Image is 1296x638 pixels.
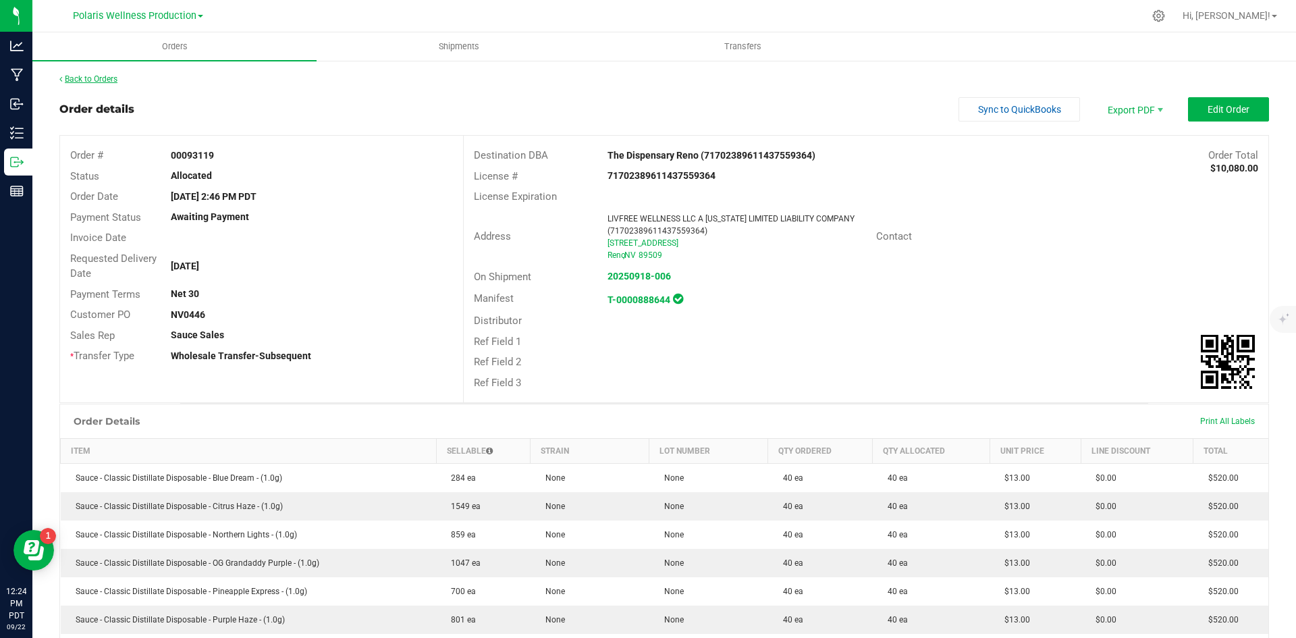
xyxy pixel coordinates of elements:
span: None [657,587,684,596]
span: On Shipment [474,271,531,283]
inline-svg: Reports [10,184,24,198]
span: None [539,473,565,483]
strong: [DATE] 2:46 PM PDT [171,191,256,202]
inline-svg: Analytics [10,39,24,53]
span: 40 ea [881,473,908,483]
inline-svg: Inventory [10,126,24,140]
span: None [539,558,565,568]
span: 284 ea [444,473,476,483]
span: $0.00 [1089,615,1116,624]
span: $13.00 [998,502,1030,511]
span: $520.00 [1201,502,1239,511]
span: Ref Field 2 [474,356,521,368]
span: None [539,502,565,511]
strong: Sauce Sales [171,329,224,340]
span: Invoice Date [70,232,126,244]
p: 09/22 [6,622,26,632]
th: Sellable [436,439,530,464]
span: None [657,473,684,483]
th: Lot Number [649,439,768,464]
span: $0.00 [1089,502,1116,511]
span: 40 ea [881,587,908,596]
span: 1047 ea [444,558,481,568]
span: Transfers [706,41,780,53]
span: 40 ea [881,530,908,539]
span: Ref Field 3 [474,377,521,389]
img: Scan me! [1201,335,1255,389]
th: Qty Ordered [768,439,873,464]
span: None [539,615,565,624]
button: Edit Order [1188,97,1269,122]
span: Reno [607,250,626,260]
strong: $10,080.00 [1210,163,1258,174]
span: 700 ea [444,587,476,596]
span: Requested Delivery Date [70,252,157,280]
strong: Wholesale Transfer-Subsequent [171,350,311,361]
span: Sauce - Classic Distillate Disposable - Purple Haze - (1.0g) [69,615,285,624]
span: Manifest [474,292,514,304]
strong: 71702389611437559364 [607,170,715,181]
qrcode: 00093119 [1201,335,1255,389]
li: Export PDF [1093,97,1174,122]
span: $13.00 [998,473,1030,483]
span: Sauce - Classic Distillate Disposable - Northern Lights - (1.0g) [69,530,297,539]
span: 40 ea [881,615,908,624]
span: NV [624,250,636,260]
inline-svg: Outbound [10,155,24,169]
span: Payment Terms [70,288,140,300]
inline-svg: Inbound [10,97,24,111]
a: Shipments [317,32,601,61]
span: Contact [876,230,912,242]
span: Destination DBA [474,149,548,161]
span: LIVFREE WELLNESS LLC A [US_STATE] LIMITED LIABILITY COMPANY (71702389611437559364) [607,214,855,236]
span: License Expiration [474,190,557,203]
span: Customer PO [70,309,130,321]
inline-svg: Manufacturing [10,68,24,82]
th: Total [1193,439,1268,464]
span: $520.00 [1201,615,1239,624]
strong: NV0446 [171,309,205,320]
span: Hi, [PERSON_NAME]! [1183,10,1270,21]
span: 1549 ea [444,502,481,511]
span: Distributor [474,315,522,327]
strong: The Dispensary Reno (71702389611437559364) [607,150,815,161]
span: 40 ea [776,473,803,483]
span: $520.00 [1201,530,1239,539]
span: 801 ea [444,615,476,624]
strong: Awaiting Payment [171,211,249,222]
span: None [657,558,684,568]
span: 40 ea [881,502,908,511]
iframe: Resource center [13,530,54,570]
span: Sauce - Classic Distillate Disposable - Blue Dream - (1.0g) [69,473,282,483]
span: [STREET_ADDRESS] [607,238,678,248]
span: Order Date [70,190,118,203]
iframe: Resource center unread badge [40,528,56,544]
span: Polaris Wellness Production [73,10,196,22]
a: 20250918-006 [607,271,671,282]
span: $0.00 [1089,530,1116,539]
span: Print All Labels [1200,417,1255,426]
span: $13.00 [998,587,1030,596]
span: Transfer Type [70,350,134,362]
span: , [623,250,624,260]
span: 40 ea [776,502,803,511]
span: None [539,587,565,596]
span: $520.00 [1201,587,1239,596]
span: Shipments [421,41,497,53]
div: Manage settings [1150,9,1167,22]
span: None [539,530,565,539]
span: Sync to QuickBooks [978,104,1061,115]
th: Qty Allocated [873,439,990,464]
p: 12:24 PM PDT [6,585,26,622]
span: Status [70,170,99,182]
th: Strain [531,439,649,464]
span: Sauce - Classic Distillate Disposable - OG Grandaddy Purple - (1.0g) [69,558,319,568]
span: None [657,530,684,539]
span: 40 ea [776,558,803,568]
span: Order Total [1208,149,1258,161]
button: Sync to QuickBooks [959,97,1080,122]
span: 859 ea [444,530,476,539]
span: Sales Rep [70,329,115,342]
